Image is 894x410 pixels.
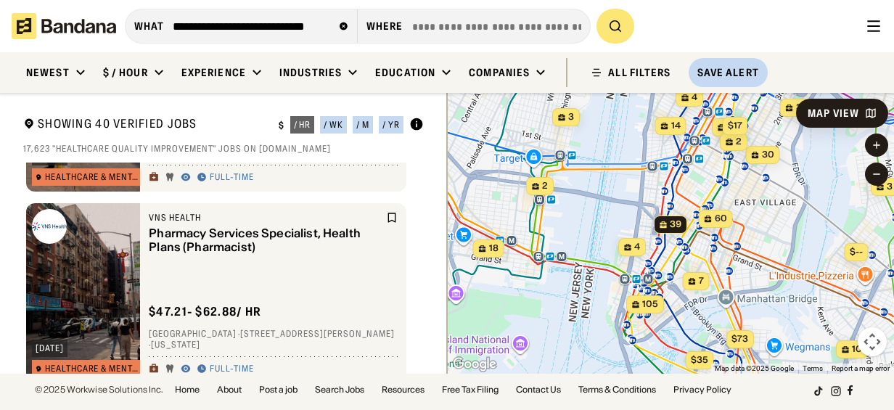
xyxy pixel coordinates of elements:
div: $ / hour [103,66,148,79]
a: Resources [382,385,425,394]
a: Terms & Conditions [578,385,656,394]
div: Full-time [210,172,254,184]
div: grid [23,163,424,374]
a: Privacy Policy [673,385,731,394]
span: 4 [634,241,640,253]
div: / hr [294,120,311,129]
span: 7 [699,275,704,287]
div: Healthcare & Mental Health [45,173,142,181]
span: 39 [670,218,681,231]
img: Google [451,355,499,374]
span: 3 [887,181,893,193]
div: Map View [808,108,859,118]
div: / wk [324,120,343,129]
a: Terms (opens in new tab) [803,364,823,372]
div: / yr [382,120,400,129]
span: $35 [691,354,708,365]
a: Post a job [259,385,298,394]
div: 17,623 "healthcare quality improvement" jobs on [DOMAIN_NAME] [23,143,424,155]
span: 4 [692,91,697,104]
span: 37 [796,102,807,114]
span: 2 [736,136,742,148]
a: Open this area in Google Maps (opens a new window) [451,355,499,374]
div: Healthcare & Mental Health [45,364,142,373]
span: 2 [542,180,548,192]
span: $73 [731,333,748,344]
div: Industries [279,66,342,79]
img: VNS Health logo [32,209,67,244]
span: $17 [728,120,742,131]
div: Full-time [210,364,254,375]
span: 14 [671,120,681,132]
a: Free Tax Filing [442,385,499,394]
div: $ 47.21 - $62.88 / hr [149,304,261,319]
button: Map camera controls [858,327,887,356]
span: Map data ©2025 Google [715,364,794,372]
div: Education [375,66,435,79]
span: 18 [489,242,499,255]
span: 3 [568,111,574,123]
div: VNS Health [149,212,383,224]
span: 30 [762,149,774,161]
div: Pharmacy Services Specialist, Health Plans (Pharmacist) [149,226,383,254]
div: Companies [469,66,530,79]
div: Newest [26,66,70,79]
a: Contact Us [516,385,561,394]
div: Where [366,20,403,33]
div: Showing 40 Verified Jobs [23,116,267,134]
div: © 2025 Workwise Solutions Inc. [35,385,163,394]
span: $-- [850,246,863,257]
img: Bandana logotype [12,13,116,39]
span: 10 [852,343,862,356]
div: / m [356,120,369,129]
div: Save Alert [697,66,759,79]
a: Report a map error [832,364,890,372]
div: Experience [181,66,246,79]
div: what [134,20,164,33]
div: ALL FILTERS [608,67,670,78]
a: Search Jobs [315,385,364,394]
span: 60 [715,213,727,225]
a: Home [175,385,200,394]
div: [DATE] [36,344,64,353]
a: About [217,385,242,394]
div: [GEOGRAPHIC_DATA] · [STREET_ADDRESS][PERSON_NAME] · [US_STATE] [149,328,398,350]
div: $ [279,120,284,131]
span: 105 [642,298,658,311]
